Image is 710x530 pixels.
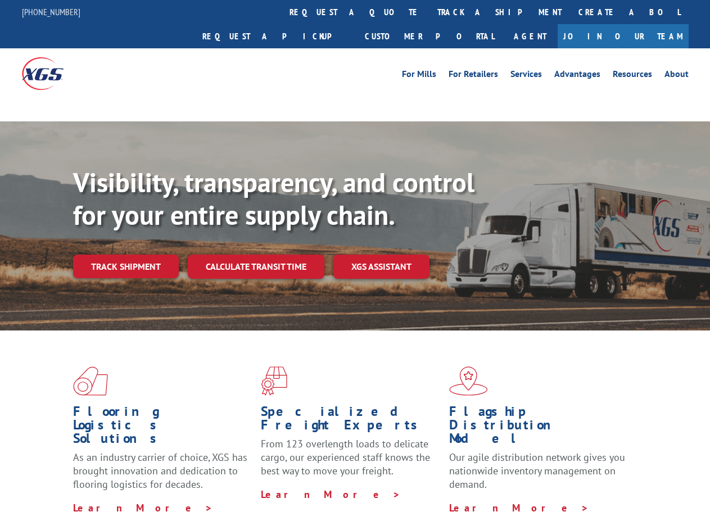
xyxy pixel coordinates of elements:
a: Learn More > [449,501,589,514]
a: Join Our Team [558,24,689,48]
a: For Retailers [449,70,498,82]
span: Our agile distribution network gives you nationwide inventory management on demand. [449,451,625,491]
img: xgs-icon-flagship-distribution-model-red [449,366,488,396]
a: [PHONE_NUMBER] [22,6,80,17]
a: Track shipment [73,255,179,278]
a: Learn More > [261,488,401,501]
a: Resources [613,70,652,82]
a: XGS ASSISTANT [333,255,429,279]
h1: Flagship Distribution Model [449,405,628,451]
a: For Mills [402,70,436,82]
a: Advantages [554,70,600,82]
a: About [664,70,689,82]
a: Services [510,70,542,82]
a: Customer Portal [356,24,503,48]
span: As an industry carrier of choice, XGS has brought innovation and dedication to flooring logistics... [73,451,247,491]
img: xgs-icon-focused-on-flooring-red [261,366,287,396]
p: From 123 overlength loads to delicate cargo, our experienced staff knows the best way to move you... [261,437,440,487]
a: Request a pickup [194,24,356,48]
a: Calculate transit time [188,255,324,279]
a: Learn More > [73,501,213,514]
h1: Specialized Freight Experts [261,405,440,437]
a: Agent [503,24,558,48]
h1: Flooring Logistics Solutions [73,405,252,451]
b: Visibility, transparency, and control for your entire supply chain. [73,165,474,232]
img: xgs-icon-total-supply-chain-intelligence-red [73,366,108,396]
